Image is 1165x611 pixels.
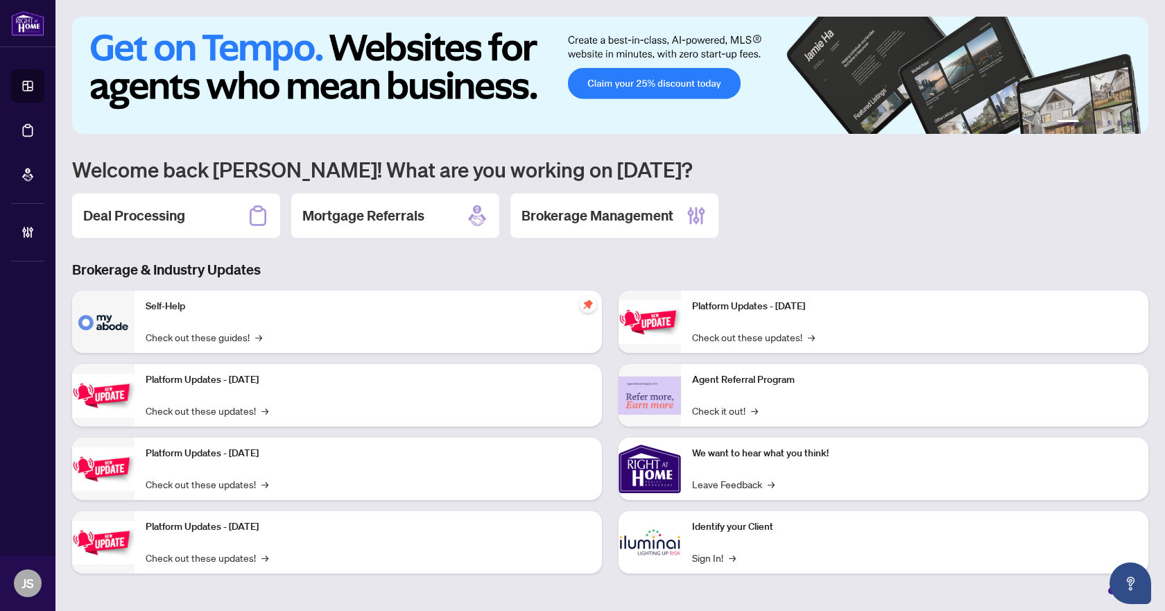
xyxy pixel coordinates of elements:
p: Agent Referral Program [692,372,1137,388]
span: → [261,476,268,492]
p: Platform Updates - [DATE] [146,372,591,388]
img: Platform Updates - June 23, 2025 [619,300,681,344]
span: pushpin [580,296,596,313]
button: 4 [1107,120,1112,126]
button: 2 [1085,120,1090,126]
img: Platform Updates - September 16, 2025 [72,374,135,418]
img: Platform Updates - July 21, 2025 [72,447,135,491]
img: Agent Referral Program [619,377,681,415]
p: Platform Updates - [DATE] [146,519,591,535]
h2: Deal Processing [83,206,185,225]
h3: Brokerage & Industry Updates [72,260,1148,279]
span: → [751,403,758,418]
a: Check out these updates!→ [146,403,268,418]
a: Check out these updates!→ [146,476,268,492]
button: 5 [1118,120,1123,126]
p: Platform Updates - [DATE] [146,446,591,461]
a: Check it out!→ [692,403,758,418]
span: → [261,550,268,565]
button: 6 [1129,120,1134,126]
span: JS [21,574,34,593]
button: Open asap [1110,562,1151,604]
img: Identify your Client [619,511,681,574]
span: → [729,550,736,565]
button: 1 [1057,120,1079,126]
h2: Brokerage Management [521,206,673,225]
span: → [261,403,268,418]
span: → [768,476,775,492]
img: We want to hear what you think! [619,438,681,500]
h1: Welcome back [PERSON_NAME]! What are you working on [DATE]? [72,156,1148,182]
p: Platform Updates - [DATE] [692,299,1137,314]
img: logo [11,10,44,36]
p: Self-Help [146,299,591,314]
img: Self-Help [72,291,135,353]
a: Check out these updates!→ [692,329,815,345]
button: 3 [1096,120,1101,126]
img: Platform Updates - July 8, 2025 [72,521,135,565]
img: Slide 0 [72,17,1148,134]
a: Sign In!→ [692,550,736,565]
p: Identify your Client [692,519,1137,535]
span: → [255,329,262,345]
a: Leave Feedback→ [692,476,775,492]
a: Check out these updates!→ [146,550,268,565]
h2: Mortgage Referrals [302,206,424,225]
p: We want to hear what you think! [692,446,1137,461]
a: Check out these guides!→ [146,329,262,345]
span: → [808,329,815,345]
